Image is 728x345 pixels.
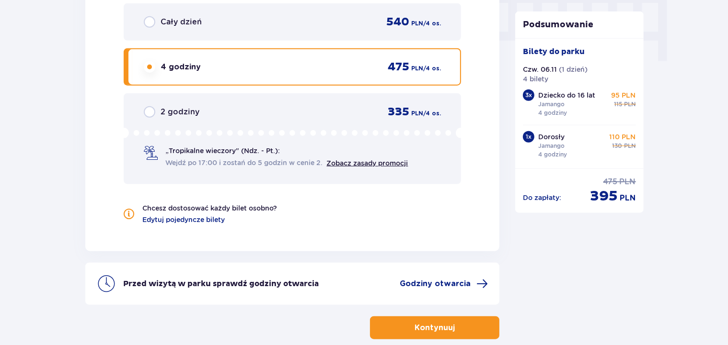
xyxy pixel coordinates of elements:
span: 475 [603,177,618,187]
p: 110 PLN [610,132,636,142]
span: 130 [612,142,623,150]
p: Do zapłaty : [523,193,561,202]
a: Edytuj pojedyncze bilety [143,215,225,224]
span: 475 [388,60,409,74]
p: Dorosły [538,132,565,142]
p: Jamango [538,142,565,150]
span: 4 godziny [161,62,201,72]
p: 95 PLN [612,90,636,100]
button: Kontynuuj [370,316,499,339]
p: 4 godziny [538,109,567,117]
p: Dziecko do 16 lat [538,90,595,100]
span: Wejdź po 17:00 i zostań do 5 godzin w cenie 2. [166,158,323,167]
span: 540 [386,15,409,29]
p: Chcesz dostosować każdy bilet osobno? [143,203,277,213]
span: 335 [388,105,409,119]
span: PLN [624,142,636,150]
span: „Tropikalne wieczory" (Ndz. - Pt.): [166,146,280,156]
a: Godziny otwarcia [400,278,488,289]
div: 1 x [523,131,534,143]
span: PLN [624,100,636,109]
span: PLN [411,19,423,28]
span: PLN [620,193,636,203]
div: 3 x [523,89,534,101]
span: 2 godziny [161,107,200,117]
p: 4 godziny [538,150,567,159]
span: 115 [614,100,623,109]
p: Kontynuuj [415,323,455,333]
span: 395 [590,187,618,205]
span: PLN [411,109,423,118]
p: Czw. 06.11 [523,65,557,74]
p: Przed wizytą w parku sprawdź godziny otwarcia [124,278,319,289]
a: Zobacz zasady promocji [327,159,408,167]
span: / 4 os. [423,19,441,28]
span: / 4 os. [423,109,441,118]
p: ( 1 dzień ) [559,65,588,74]
p: Podsumowanie [515,19,644,31]
span: / 4 os. [423,64,441,73]
span: PLN [411,64,423,73]
p: 4 bilety [523,74,548,84]
span: PLN [620,177,636,187]
p: Bilety do parku [523,46,585,57]
span: Godziny otwarcia [400,278,471,289]
p: Jamango [538,100,565,109]
span: Cały dzień [161,17,202,27]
